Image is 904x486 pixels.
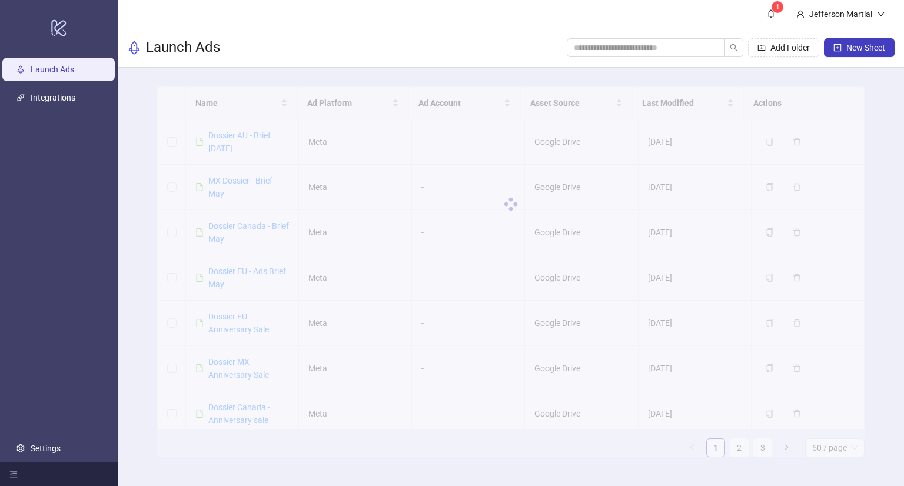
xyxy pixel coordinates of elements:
[146,38,220,57] h3: Launch Ads
[770,43,810,52] span: Add Folder
[833,44,842,52] span: plus-square
[776,3,780,11] span: 1
[796,10,805,18] span: user
[824,38,895,57] button: New Sheet
[748,38,819,57] button: Add Folder
[31,65,74,74] a: Launch Ads
[31,93,75,102] a: Integrations
[805,8,877,21] div: Jefferson Martial
[757,44,766,52] span: folder-add
[31,444,61,453] a: Settings
[846,43,885,52] span: New Sheet
[767,9,775,18] span: bell
[9,470,18,478] span: menu-fold
[877,10,885,18] span: down
[730,44,738,52] span: search
[772,1,783,13] sup: 1
[127,41,141,55] span: rocket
